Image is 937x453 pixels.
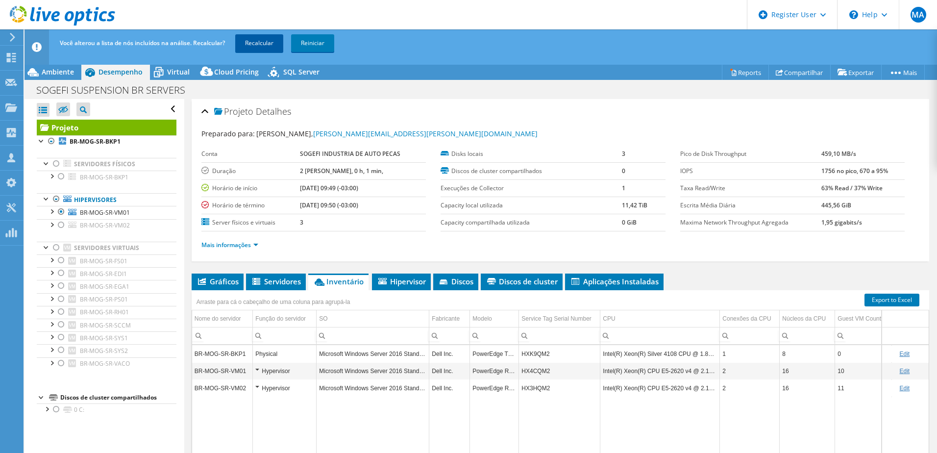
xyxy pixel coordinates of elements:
label: Capacity local utilizada [441,201,622,210]
div: Conexões da CPU [722,313,771,325]
td: Column Núcleos da CPU, Filter cell [780,327,835,344]
td: Column Conexões da CPU, Value 2 [720,379,780,397]
a: Servidores virtuais [37,242,176,254]
td: Column Nome do servidor, Value BR-MOG-SR-VM02 [192,379,253,397]
label: IOPS [680,166,821,176]
div: SO [319,313,327,325]
td: Nome do servidor Column [192,310,253,327]
td: Função do servidor Column [253,310,317,327]
a: Projeto [37,120,176,135]
td: Modelo Column [470,310,519,327]
label: Capacity compartilhada utilizada [441,218,622,227]
div: Arraste para cá o cabeçalho de uma coluna para agrupá-la [194,295,353,309]
span: BR-MOG-SR-RH01 [80,308,129,316]
b: SOGEFI INDUSTRIA DE AUTO PECAS [300,150,400,158]
td: Column Nome do servidor, Value BR-MOG-SR-BKP1 [192,345,253,362]
div: Discos de cluster compartilhados [60,392,176,403]
span: BR-MOG-SR-BKP1 [80,173,128,181]
span: BR-MOG-SR-VM02 [80,221,130,229]
a: BR-MOG-SR-SCCM [37,319,176,331]
span: Discos de cluster [486,277,558,286]
div: CPU [603,313,615,325]
label: Discos de cluster compartilhados [441,166,622,176]
a: Compartilhar [768,65,831,80]
td: Conexões da CPU Column [720,310,780,327]
span: Detalhes [256,105,291,117]
td: SO Column [317,310,429,327]
td: Column Conexões da CPU, Value 2 [720,362,780,379]
td: Column Modelo, Filter cell [470,327,519,344]
td: Column Modelo, Value PowerEdge R530 [470,379,519,397]
b: 0 GiB [622,218,637,226]
span: Gráficos [197,277,239,286]
a: Mais informações [201,241,258,249]
td: Column Conexões da CPU, Value 1 [720,345,780,362]
a: Edit [899,351,910,357]
b: 1756 no pico, 670 a 95% [821,167,888,175]
b: 3 [300,218,303,226]
td: Column Núcleos da CPU, Value 8 [780,345,835,362]
a: BR-MOG-SR-BKP1 [37,171,176,183]
a: BR-MOG-SR-VACO [37,357,176,370]
td: Column Núcleos da CPU, Value 16 [780,362,835,379]
label: Duração [201,166,300,176]
span: Você alterou a lista de nós incluídos na análise. Recalcular? [60,39,225,47]
div: Hypervisor [255,365,314,377]
td: Guest VM Count Column [835,310,892,327]
b: 0 [622,167,625,175]
label: Horário de início [201,183,300,193]
div: Physical [255,348,314,360]
td: Column CPU, Value Intel(R) Xeon(R) Silver 4108 CPU @ 1.80GHz [600,345,720,362]
td: Column SO, Value Microsoft Windows Server 2016 Standard [317,362,429,379]
td: Column Fabricante, Value Dell Inc. [429,345,470,362]
label: Server físicos e virtuais [201,218,300,227]
a: BR-MOG-SR-PS01 [37,293,176,306]
td: Column CPU, Value Intel(R) Xeon(R) CPU E5-2620 v4 @ 2.10GHz [600,379,720,397]
td: Column Função do servidor, Value Hypervisor [253,379,317,397]
td: Column Guest VM Count, Value 11 [835,379,892,397]
span: BR-MOG-SR-PS01 [80,295,128,303]
span: Projeto [214,107,253,117]
label: Disks locais [441,149,622,159]
h1: SOGEFI SUSPENSION BR SERVERS [32,85,200,96]
label: Horário de término [201,201,300,210]
b: [DATE] 09:50 (-03:00) [300,201,358,209]
span: MA [911,7,926,23]
span: [PERSON_NAME], [256,129,538,138]
a: Mais [881,65,925,80]
b: 1 [622,184,625,192]
a: Reiniciar [291,34,334,52]
td: Column Modelo, Value PowerEdge T440 [470,345,519,362]
a: BR-MOG-SR-SYS1 [37,331,176,344]
a: BR-MOG-SR-EDI1 [37,267,176,280]
a: [PERSON_NAME][EMAIL_ADDRESS][PERSON_NAME][DOMAIN_NAME] [313,129,538,138]
span: BR-MOG-SR-SYS1 [80,334,128,342]
div: Nome do servidor [195,313,241,325]
td: Column Guest VM Count, Value 0 [835,345,892,362]
div: Fabricante [432,313,460,325]
label: Preparado para: [201,129,255,138]
b: 3 [622,150,625,158]
label: Taxa Read/Write [680,183,821,193]
svg: \n [849,10,858,19]
a: BR-MOG-SR-VM02 [37,219,176,232]
label: Conta [201,149,300,159]
span: BR-MOG-SR-EGA1 [80,282,129,291]
td: Column Nome do servidor, Filter cell [192,327,253,344]
a: BR-MOG-SR-FS01 [37,254,176,267]
td: Column Service Tag Serial Number, Value HX3HQM2 [519,379,600,397]
td: Column Função do servidor, Value Hypervisor [253,362,317,379]
a: Recalcular [235,34,283,52]
td: Service Tag Serial Number Column [519,310,600,327]
span: Desempenho [99,67,143,76]
td: Column SO, Filter cell [317,327,429,344]
td: Column Service Tag Serial Number, Value HX4CQM2 [519,362,600,379]
div: Função do servidor [255,313,306,325]
span: Inventário [313,277,364,286]
td: Column Service Tag Serial Number, Filter cell [519,327,600,344]
td: Column Modelo, Value PowerEdge R530 [470,362,519,379]
a: Hipervisores [37,193,176,206]
span: BR-MOG-SR-VACO [80,359,130,368]
a: 0 C: [37,403,176,416]
a: Export to Excel [864,294,919,306]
